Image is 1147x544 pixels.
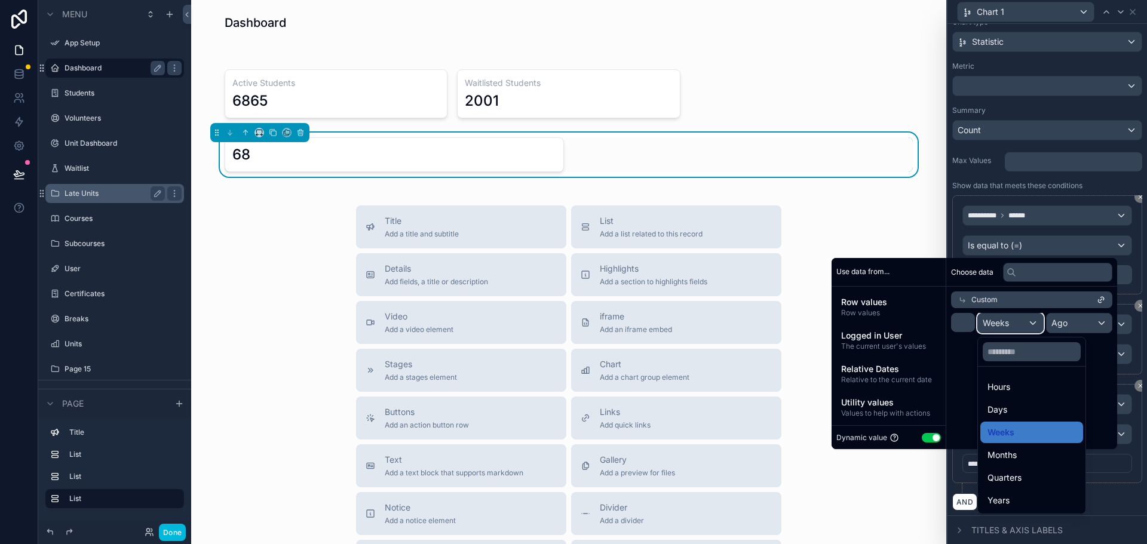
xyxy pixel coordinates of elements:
button: NoticeAdd a notice element [356,492,566,535]
span: Add a title and subtitle [385,229,459,239]
label: Units [65,339,177,349]
label: App Setup [65,38,177,48]
span: Add a list related to this record [600,229,703,239]
button: Chart 1 [957,2,1094,22]
label: Breaks [65,314,177,324]
label: User [65,264,177,273]
span: Add a section to highlights fields [600,277,707,287]
span: Quarters [987,471,1022,485]
span: Links [600,406,651,418]
span: Stages [385,358,457,370]
span: Is equal to (=) [968,239,1022,251]
label: Waitlist [65,164,177,173]
label: Students [65,88,177,98]
div: scrollable content [1005,150,1142,171]
span: Add a stages element [385,373,457,382]
button: Is equal to (=) [962,235,1132,256]
span: Gallery [600,454,675,466]
span: Titles & Axis labels [971,524,1063,536]
span: Weeks [987,425,1014,439]
span: Add a chart group element [600,373,689,382]
span: Add quick links [600,420,651,430]
span: List [600,215,703,227]
span: Page [62,398,84,410]
span: Add a video element [385,325,453,334]
span: Buttons [385,406,469,418]
label: Volunteers [65,113,177,123]
div: scrollable content [946,308,1117,352]
span: Title [385,215,459,227]
span: Statistic [972,36,1004,48]
div: 68 [232,145,250,164]
button: ListAdd a list related to this record [571,205,781,248]
span: Menu [62,8,87,20]
label: Certificates [65,289,177,299]
button: GalleryAdd a preview for files [571,444,781,487]
span: Days [987,402,1007,417]
span: Add a text block that supports markdown [385,468,523,478]
button: DetailsAdd fields, a title or description [356,253,566,296]
label: Page 15 [65,364,177,374]
span: Chart [600,358,689,370]
label: List [69,494,174,503]
span: Video [385,311,453,322]
span: Text [385,454,523,466]
span: Add fields, a title or description [385,277,488,287]
button: VideoAdd a video element [356,301,566,344]
label: Courses [65,214,177,223]
label: Unit Dashboard [65,139,177,148]
button: TitleAdd a title and subtitle [356,205,566,248]
label: Title [69,428,174,437]
button: DividerAdd a divider [571,492,781,535]
span: Years [987,493,1010,508]
label: List [69,450,174,459]
button: TextAdd a text block that supports markdown [356,444,566,487]
span: iframe [600,311,672,322]
label: List [69,472,174,481]
button: AND [952,493,977,511]
button: StagesAdd a stages element [356,349,566,392]
span: Details [385,263,488,275]
span: Hours [987,380,1010,394]
span: Highlights [600,263,707,275]
label: Summary [952,106,986,115]
span: Add a notice element [385,516,456,525]
label: Dashboard [65,63,160,73]
label: Subcourses [65,239,177,248]
span: Add a preview for files [600,468,675,478]
button: HighlightsAdd a section to highlights fields [571,253,781,296]
label: Metric [952,62,974,71]
label: Max Values [952,156,1000,165]
span: Divider [600,502,644,514]
button: Done [159,524,186,541]
button: Statistic [952,32,1142,52]
label: Show data that meets these conditions [952,181,1082,190]
button: ChartAdd a chart group element [571,349,781,392]
label: Late Units [65,189,160,198]
button: Count [952,120,1142,140]
button: iframeAdd an iframe embed [571,301,781,344]
span: Add an iframe embed [600,325,672,334]
span: Add a divider [600,516,644,525]
button: LinksAdd quick links [571,397,781,439]
span: Chart 1 [977,6,1004,18]
span: Months [987,448,1017,462]
div: scrollable content [38,417,191,520]
span: Count [958,124,981,136]
button: ButtonsAdd an action button row [356,397,566,439]
span: Notice [385,502,456,514]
